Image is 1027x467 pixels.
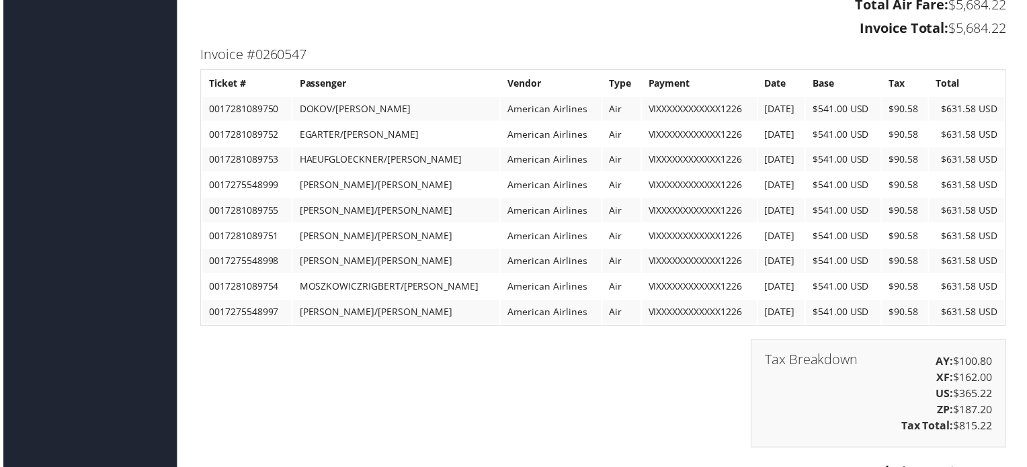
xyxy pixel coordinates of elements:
[291,148,499,173] td: HAEUFGLOECKNER/[PERSON_NAME]
[200,174,290,198] td: 0017275548999
[807,276,882,300] td: $541.00 USD
[759,97,807,122] td: [DATE]
[603,123,641,147] td: Air
[884,225,930,249] td: $90.58
[939,372,956,387] strong: XF:
[807,225,882,249] td: $541.00 USD
[884,123,930,147] td: $90.58
[759,174,807,198] td: [DATE]
[501,225,601,249] td: American Airlines
[807,72,882,96] th: Base
[200,251,290,275] td: 0017275548998
[603,174,641,198] td: Air
[643,276,758,300] td: VIXXXXXXXXXXXX1226
[291,251,499,275] td: [PERSON_NAME]/[PERSON_NAME]
[501,276,601,300] td: American Airlines
[603,97,641,122] td: Air
[862,19,951,38] strong: Invoice Total:
[807,251,882,275] td: $541.00 USD
[938,356,956,371] strong: AY:
[752,341,1009,450] div: $100.80 $162.00 $365.22 $187.20 $815.22
[759,251,807,275] td: [DATE]
[643,251,758,275] td: VIXXXXXXXXXXXX1226
[807,148,882,173] td: $541.00 USD
[200,72,290,96] th: Ticket #
[759,225,807,249] td: [DATE]
[759,200,807,224] td: [DATE]
[291,225,499,249] td: [PERSON_NAME]/[PERSON_NAME]
[198,46,1009,65] h3: Invoice #0260547
[603,251,641,275] td: Air
[807,174,882,198] td: $541.00 USD
[759,123,807,147] td: [DATE]
[807,200,882,224] td: $541.00 USD
[884,174,930,198] td: $90.58
[200,225,290,249] td: 0017281089751
[501,97,601,122] td: American Airlines
[938,388,956,403] strong: US:
[759,302,807,326] td: [DATE]
[643,72,758,96] th: Payment
[932,302,1007,326] td: $631.58 USD
[884,302,930,326] td: $90.58
[501,72,601,96] th: Vendor
[643,148,758,173] td: VIXXXXXXXXXXXX1226
[903,421,956,435] strong: Tax Total:
[603,148,641,173] td: Air
[501,302,601,326] td: American Airlines
[200,148,290,173] td: 0017281089753
[807,302,882,326] td: $541.00 USD
[501,251,601,275] td: American Airlines
[291,302,499,326] td: [PERSON_NAME]/[PERSON_NAME]
[603,200,641,224] td: Air
[198,19,1009,38] h3: $5,684.22
[200,276,290,300] td: 0017281089754
[884,200,930,224] td: $90.58
[807,97,882,122] td: $541.00 USD
[940,405,956,419] strong: ZP:
[759,276,807,300] td: [DATE]
[932,72,1007,96] th: Total
[501,123,601,147] td: American Airlines
[501,148,601,173] td: American Airlines
[200,200,290,224] td: 0017281089755
[501,200,601,224] td: American Airlines
[643,302,758,326] td: VIXXXXXXXXXXXX1226
[643,97,758,122] td: VIXXXXXXXXXXXX1226
[200,97,290,122] td: 0017281089750
[643,200,758,224] td: VIXXXXXXXXXXXX1226
[603,302,641,326] td: Air
[200,302,290,326] td: 0017275548997
[643,225,758,249] td: VIXXXXXXXXXXXX1226
[501,174,601,198] td: American Airlines
[932,200,1007,224] td: $631.58 USD
[291,174,499,198] td: [PERSON_NAME]/[PERSON_NAME]
[766,355,860,369] h3: Tax Breakdown
[932,174,1007,198] td: $631.58 USD
[932,123,1007,147] td: $631.58 USD
[884,97,930,122] td: $90.58
[291,123,499,147] td: EGARTER/[PERSON_NAME]
[884,276,930,300] td: $90.58
[932,97,1007,122] td: $631.58 USD
[884,72,930,96] th: Tax
[291,97,499,122] td: DOKOV/[PERSON_NAME]
[884,251,930,275] td: $90.58
[200,123,290,147] td: 0017281089752
[884,148,930,173] td: $90.58
[759,148,807,173] td: [DATE]
[291,200,499,224] td: [PERSON_NAME]/[PERSON_NAME]
[643,123,758,147] td: VIXXXXXXXXXXXX1226
[291,72,499,96] th: Passenger
[932,251,1007,275] td: $631.58 USD
[932,276,1007,300] td: $631.58 USD
[932,148,1007,173] td: $631.58 USD
[603,72,641,96] th: Type
[932,225,1007,249] td: $631.58 USD
[807,123,882,147] td: $541.00 USD
[603,276,641,300] td: Air
[643,174,758,198] td: VIXXXXXXXXXXXX1226
[603,225,641,249] td: Air
[759,72,807,96] th: Date
[291,276,499,300] td: MOSZKOWICZRIGBERT/[PERSON_NAME]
